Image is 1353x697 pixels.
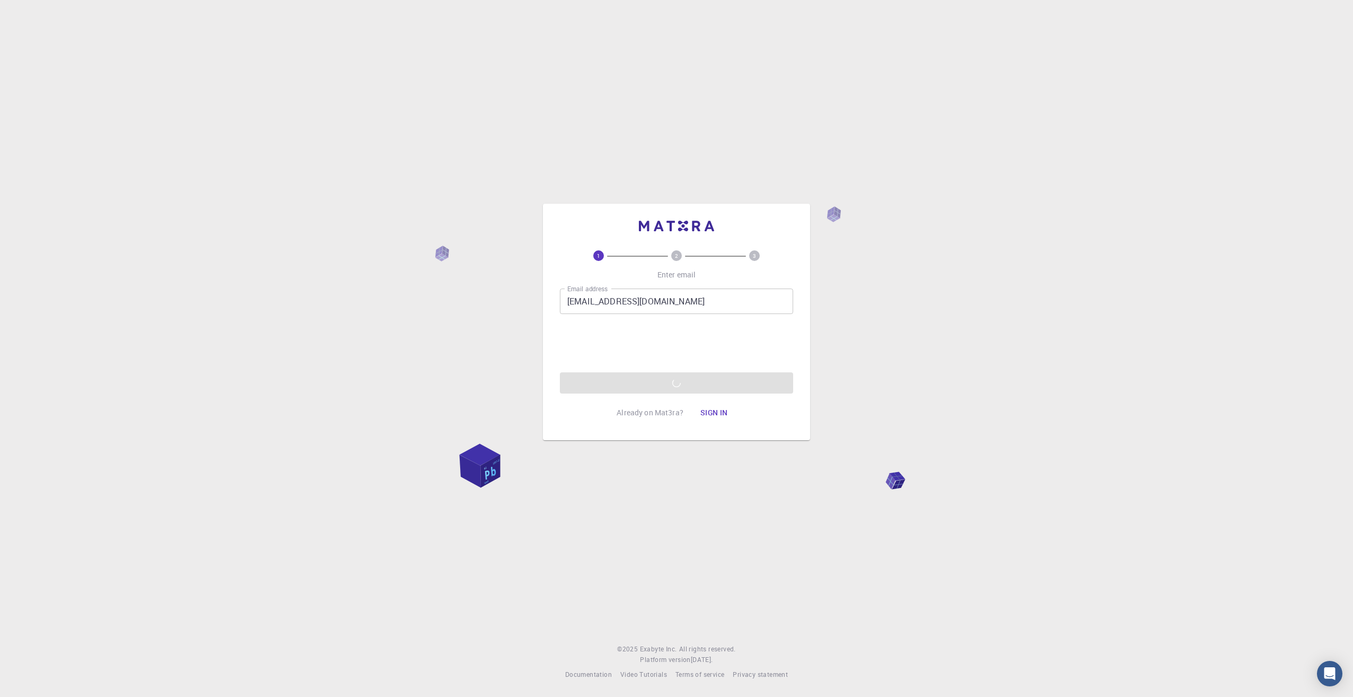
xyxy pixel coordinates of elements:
p: Already on Mat3ra? [617,407,683,418]
span: Terms of service [675,670,724,678]
span: Exabyte Inc. [640,644,677,653]
span: Privacy statement [733,670,788,678]
text: 2 [675,252,678,259]
iframe: reCAPTCHA [596,323,757,364]
label: Email address [567,284,608,293]
span: Documentation [565,670,612,678]
div: Open Intercom Messenger [1317,661,1342,686]
span: © 2025 [617,644,639,655]
span: Video Tutorials [620,670,667,678]
p: Enter email [657,269,696,280]
text: 1 [597,252,600,259]
a: [DATE]. [691,655,713,665]
text: 3 [753,252,756,259]
a: Terms of service [675,669,724,680]
span: [DATE] . [691,655,713,664]
a: Video Tutorials [620,669,667,680]
a: Privacy statement [733,669,788,680]
button: Sign in [692,402,736,423]
a: Exabyte Inc. [640,644,677,655]
span: Platform version [640,655,690,665]
span: All rights reserved. [679,644,736,655]
a: Documentation [565,669,612,680]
